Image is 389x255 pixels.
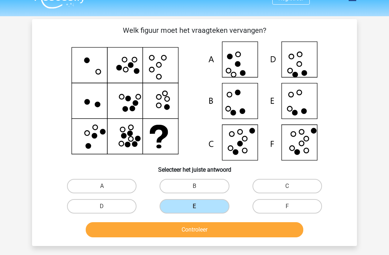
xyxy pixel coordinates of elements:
[86,222,304,237] button: Controleer
[44,25,345,36] p: Welk figuur moet het vraagteken vervangen?
[160,199,229,214] label: E
[67,179,137,193] label: A
[252,179,322,193] label: C
[44,161,345,173] h6: Selecteer het juiste antwoord
[252,199,322,214] label: F
[160,179,229,193] label: B
[67,199,137,214] label: D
